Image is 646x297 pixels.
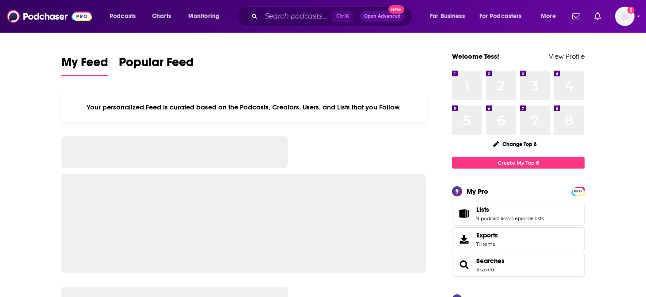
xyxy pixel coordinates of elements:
span: Exports [476,231,498,239]
img: User Profile [615,7,635,26]
span: Open Advanced [364,14,401,19]
span: Lists [452,202,585,226]
button: open menu [103,9,147,23]
svg: Add a profile image [627,7,635,14]
img: Podchaser - Follow, Share and Rate Podcasts [7,8,92,25]
button: open menu [424,9,476,23]
a: Show notifications dropdown [591,9,604,24]
a: Lists [476,206,544,214]
input: Search podcasts, credits, & more... [261,9,332,23]
a: 3 saved [476,267,494,273]
a: Create My Top 8 [452,157,585,169]
span: For Business [430,10,465,23]
a: Charts [146,9,176,23]
span: Exports [455,233,473,245]
a: Searches [455,259,473,271]
span: Lists [476,206,489,214]
span: Podcasts [110,10,136,23]
span: Ctrl K [332,11,353,22]
span: Monitoring [188,10,220,23]
span: For Podcasters [479,10,522,23]
a: Lists [455,207,473,220]
a: PRO [573,188,583,194]
span: More [541,10,556,23]
div: Search podcasts, credits, & more... [245,6,421,26]
span: New [388,5,404,14]
span: My Feed [61,55,108,75]
span: Charts [152,10,171,23]
a: My Feed [61,55,108,76]
button: open menu [182,9,231,23]
a: View Profile [549,52,585,60]
button: Open AdvancedNew [360,11,405,22]
span: 11 items [476,241,498,247]
button: Change Top 8 [487,139,542,150]
a: Show notifications dropdown [569,9,584,24]
a: Exports [452,227,585,251]
a: Searches [476,257,505,265]
span: Popular Feed [119,55,194,75]
span: Searches [452,253,585,277]
a: 0 episode lists [510,215,544,222]
div: My Pro [467,187,488,195]
span: , [509,215,510,222]
a: 9 podcast lists [476,215,509,222]
button: Show profile menu [615,7,635,26]
button: open menu [535,9,567,23]
span: Logged in as TESSWOODSPR [615,7,635,26]
div: Your personalized Feed is curated based on the Podcasts, Creators, Users, and Lists that you Follow. [61,92,426,122]
a: Popular Feed [119,55,194,76]
a: Welcome Tess! [452,52,499,60]
button: open menu [474,9,535,23]
span: PRO [573,188,583,195]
